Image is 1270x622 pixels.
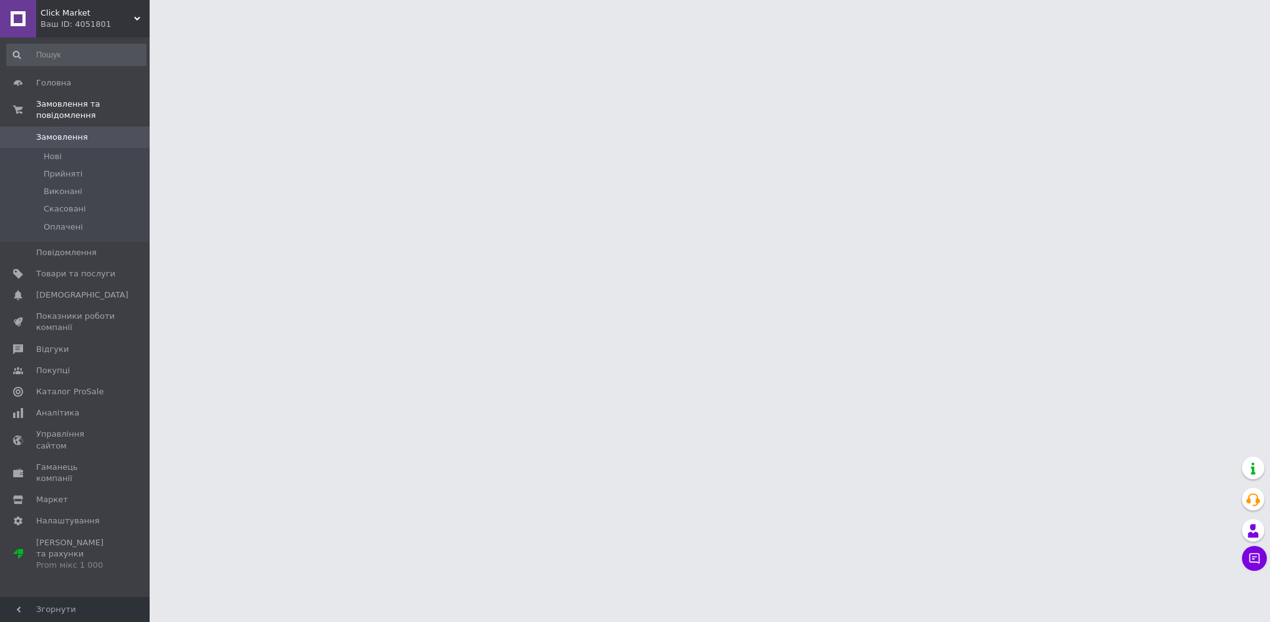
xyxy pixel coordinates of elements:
[1242,546,1267,571] button: Чат з покупцем
[36,560,115,571] div: Prom мікс 1 000
[6,44,147,66] input: Пошук
[36,311,115,333] span: Показники роботи компанії
[36,494,68,505] span: Маркет
[36,365,70,376] span: Покупці
[36,268,115,279] span: Товари та послуги
[36,515,100,527] span: Налаштування
[36,407,79,419] span: Аналітика
[44,221,83,233] span: Оплачені
[41,7,134,19] span: Click Market
[41,19,150,30] div: Ваш ID: 4051801
[44,168,82,180] span: Прийняті
[36,462,115,484] span: Гаманець компанії
[36,344,69,355] span: Відгуки
[36,429,115,451] span: Управління сайтом
[36,247,97,258] span: Повідомлення
[36,132,88,143] span: Замовлення
[36,289,128,301] span: [DEMOGRAPHIC_DATA]
[44,151,62,162] span: Нові
[36,99,150,121] span: Замовлення та повідомлення
[36,386,103,397] span: Каталог ProSale
[36,537,115,571] span: [PERSON_NAME] та рахунки
[44,203,86,215] span: Скасовані
[36,77,71,89] span: Головна
[44,186,82,197] span: Виконані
